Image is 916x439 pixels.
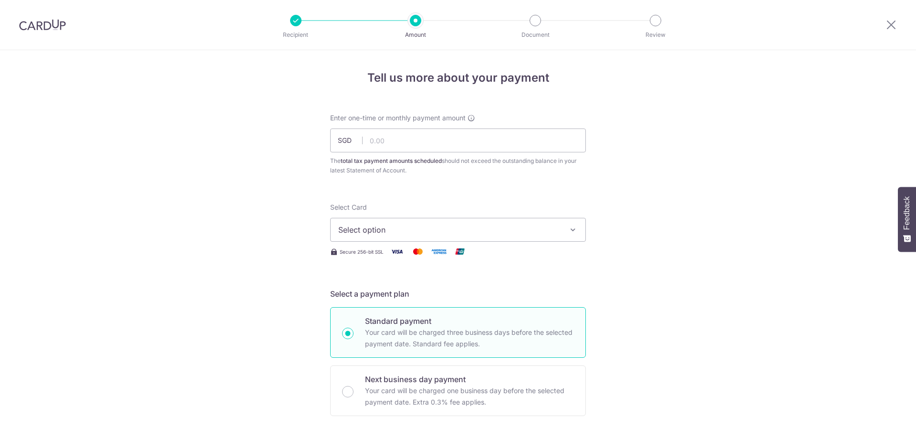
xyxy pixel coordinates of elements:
[330,203,367,211] span: translation missing: en.payables.payment_networks.credit_card.summary.labels.select_card
[903,196,911,230] span: Feedback
[330,288,586,300] h5: Select a payment plan
[340,248,384,256] span: Secure 256-bit SSL
[365,315,574,327] p: Standard payment
[450,246,469,257] img: Union Pay
[365,374,574,385] p: Next business day payment
[338,136,363,145] span: SGD
[338,224,561,236] span: Select option
[330,69,586,86] h4: Tell us more about your payment
[500,30,571,40] p: Document
[380,30,451,40] p: Amount
[330,128,586,152] input: 0.00
[620,30,691,40] p: Review
[365,327,574,350] p: Your card will be charged three business days before the selected payment date. Standard fee appl...
[898,187,916,252] button: Feedback - Show survey
[260,30,331,40] p: Recipient
[330,156,586,175] div: The should not exceed the outstanding balance in your latest Statement of Account.
[330,113,466,123] span: Enter one-time or monthly payment amount
[341,157,442,164] b: total tax payment amounts scheduled
[408,246,427,257] img: Mastercard
[19,19,66,31] img: CardUp
[387,246,406,257] img: Visa
[330,218,586,242] button: Select option
[855,410,906,434] iframe: Opens a widget where you can find more information
[429,246,448,257] img: American Express
[365,385,574,408] p: Your card will be charged one business day before the selected payment date. Extra 0.3% fee applies.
